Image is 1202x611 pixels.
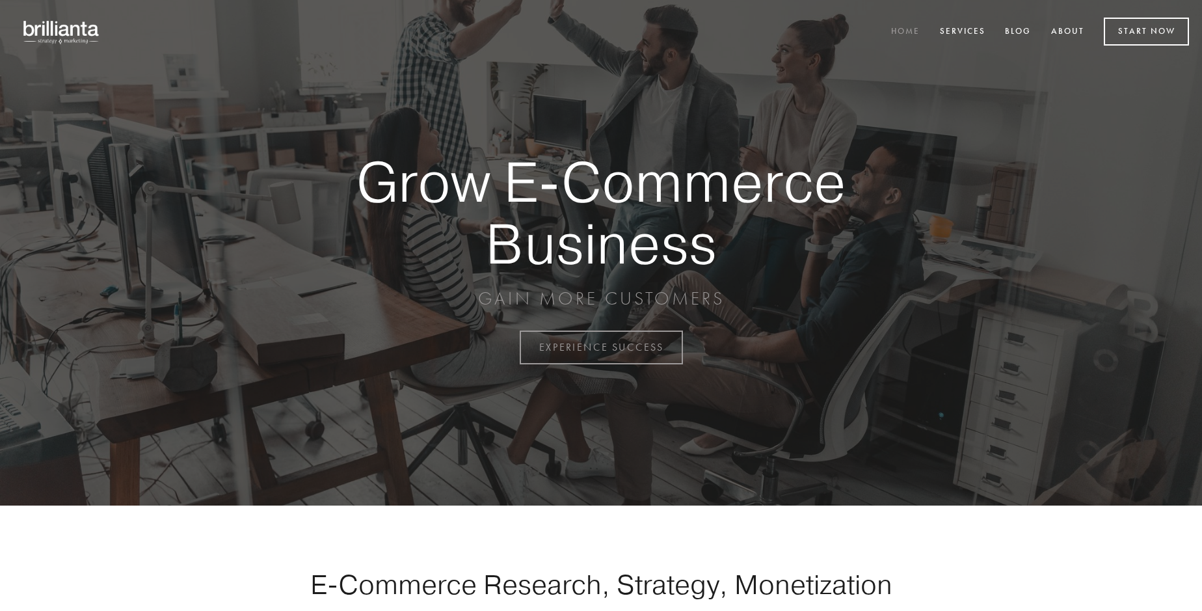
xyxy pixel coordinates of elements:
a: EXPERIENCE SUCCESS [520,331,683,364]
p: GAIN MORE CUSTOMERS [311,287,891,310]
a: Services [931,21,994,43]
a: Home [883,21,928,43]
a: Blog [996,21,1039,43]
h1: E-Commerce Research, Strategy, Monetization [269,568,933,601]
a: About [1043,21,1093,43]
img: brillianta - research, strategy, marketing [13,13,111,51]
a: Start Now [1104,18,1189,46]
strong: Grow E-Commerce Business [311,151,891,274]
